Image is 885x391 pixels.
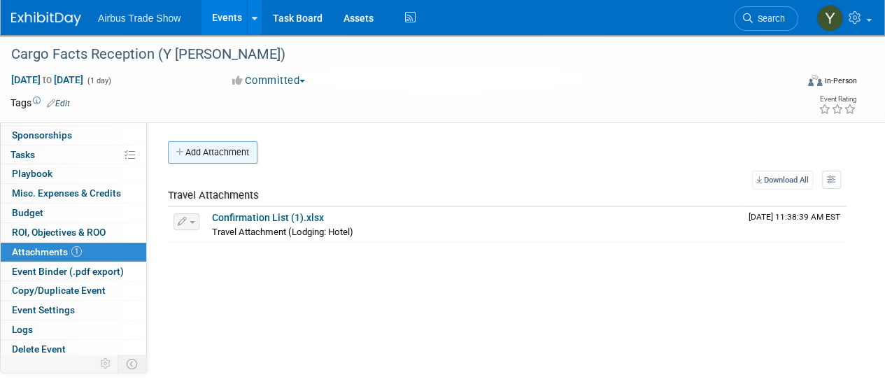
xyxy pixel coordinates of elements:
[12,343,66,355] span: Delete Event
[12,187,121,199] span: Misc. Expenses & Credits
[98,13,180,24] span: Airbus Trade Show
[94,355,118,373] td: Personalize Event Tab Strip
[753,13,785,24] span: Search
[1,262,146,281] a: Event Binder (.pdf export)
[816,5,843,31] img: Yolanda Bauza
[1,145,146,164] a: Tasks
[743,207,847,242] td: Upload Timestamp
[10,73,84,86] span: [DATE] [DATE]
[212,227,353,237] span: Travel Attachment (Lodging: Hotel)
[12,207,43,218] span: Budget
[1,320,146,339] a: Logs
[47,99,70,108] a: Edit
[86,76,111,85] span: (1 day)
[12,168,52,179] span: Playbook
[168,189,259,201] span: Travel Attachments
[1,126,146,145] a: Sponsorships
[1,301,146,320] a: Event Settings
[212,212,324,223] a: Confirmation List (1).xlsx
[734,6,798,31] a: Search
[12,266,124,277] span: Event Binder (.pdf export)
[12,285,106,296] span: Copy/Duplicate Event
[6,42,785,67] div: Cargo Facts Reception (Y [PERSON_NAME])
[118,355,147,373] td: Toggle Event Tabs
[1,243,146,262] a: Attachments1
[733,73,857,94] div: Event Format
[752,171,813,190] a: Download All
[808,75,822,86] img: Format-Inperson.png
[12,227,106,238] span: ROI, Objectives & ROO
[12,246,82,257] span: Attachments
[819,96,856,103] div: Event Rating
[1,340,146,359] a: Delete Event
[12,324,33,335] span: Logs
[12,304,75,315] span: Event Settings
[1,281,146,300] a: Copy/Duplicate Event
[1,184,146,203] a: Misc. Expenses & Credits
[1,164,146,183] a: Playbook
[227,73,311,88] button: Committed
[824,76,857,86] div: In-Person
[749,212,840,222] span: Upload Timestamp
[10,149,35,160] span: Tasks
[1,223,146,242] a: ROI, Objectives & ROO
[168,141,257,164] button: Add Attachment
[1,204,146,222] a: Budget
[12,129,72,141] span: Sponsorships
[41,74,54,85] span: to
[71,246,82,257] span: 1
[11,12,81,26] img: ExhibitDay
[10,96,70,110] td: Tags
